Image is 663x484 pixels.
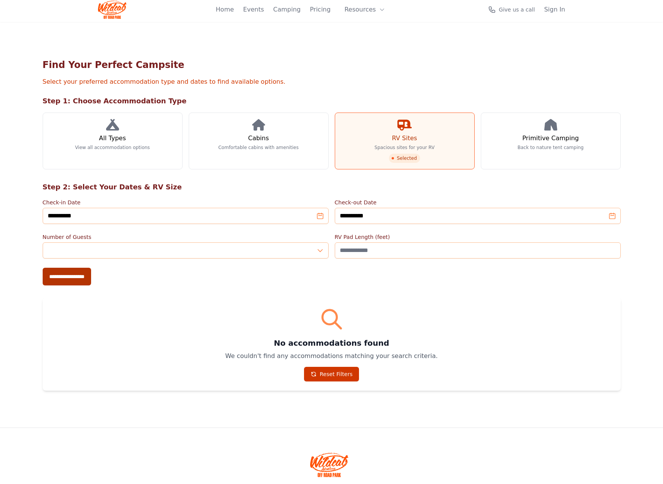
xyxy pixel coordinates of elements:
[43,233,329,241] label: Number of Guests
[340,2,390,17] button: Resources
[75,144,150,151] p: View all accommodation options
[43,182,621,192] h2: Step 2: Select Your Dates & RV Size
[52,338,611,348] h3: No accommodations found
[43,77,621,86] p: Select your preferred accommodation type and dates to find available options.
[522,134,579,143] h3: Primitive Camping
[43,96,621,106] h2: Step 1: Choose Accommodation Type
[43,199,329,206] label: Check-in Date
[248,134,269,143] h3: Cabins
[304,367,359,381] a: Reset Filters
[518,144,584,151] p: Back to nature tent camping
[243,5,264,14] a: Events
[43,59,621,71] h1: Find Your Perfect Campsite
[310,453,349,477] img: Wildcat Offroad park
[218,144,299,151] p: Comfortable cabins with amenities
[499,6,535,13] span: Give us a call
[335,233,621,241] label: RV Pad Length (feet)
[310,5,331,14] a: Pricing
[43,113,183,169] a: All Types View all accommodation options
[488,6,535,13] a: Give us a call
[374,144,434,151] p: Spacious sites for your RV
[392,134,417,143] h3: RV Sites
[544,5,565,14] a: Sign In
[335,199,621,206] label: Check-out Date
[189,113,329,169] a: Cabins Comfortable cabins with amenities
[52,351,611,361] p: We couldn't find any accommodations matching your search criteria.
[481,113,621,169] a: Primitive Camping Back to nature tent camping
[98,0,127,19] img: Wildcat Logo
[335,113,475,169] a: RV Sites Spacious sites for your RV Selected
[389,154,420,163] span: Selected
[216,5,234,14] a: Home
[273,5,301,14] a: Camping
[99,134,126,143] h3: All Types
